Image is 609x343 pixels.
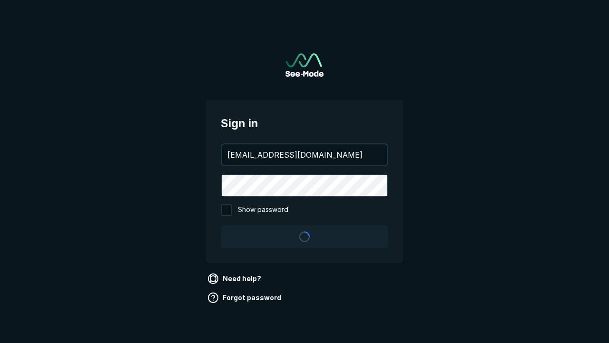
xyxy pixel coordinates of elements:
a: Forgot password [206,290,285,305]
input: your@email.com [222,144,387,165]
a: Go to sign in [285,53,324,77]
span: Sign in [221,115,388,132]
img: See-Mode Logo [285,53,324,77]
span: Show password [238,204,288,216]
a: Need help? [206,271,265,286]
